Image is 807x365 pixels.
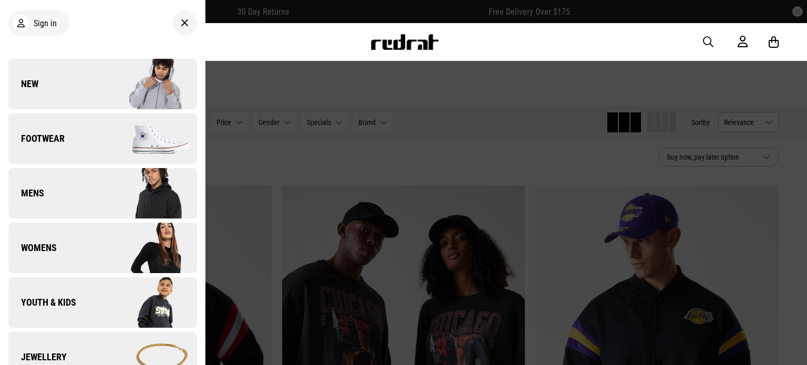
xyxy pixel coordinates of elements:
[8,351,67,363] span: Jewellery
[8,59,197,109] a: New Company
[8,242,57,254] span: Womens
[102,58,196,110] img: Company
[8,296,76,309] span: Youth & Kids
[8,168,197,218] a: Mens Company
[102,112,196,165] img: Company
[370,34,439,50] img: Redrat logo
[8,132,65,145] span: Footwear
[8,277,197,328] a: Youth & Kids Company
[8,4,40,36] button: Open LiveChat chat widget
[8,78,38,90] span: New
[8,187,44,200] span: Mens
[102,222,196,274] img: Company
[102,276,196,329] img: Company
[8,113,197,164] a: Footwear Company
[34,18,57,28] span: Sign in
[102,167,196,220] img: Company
[8,223,197,273] a: Womens Company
